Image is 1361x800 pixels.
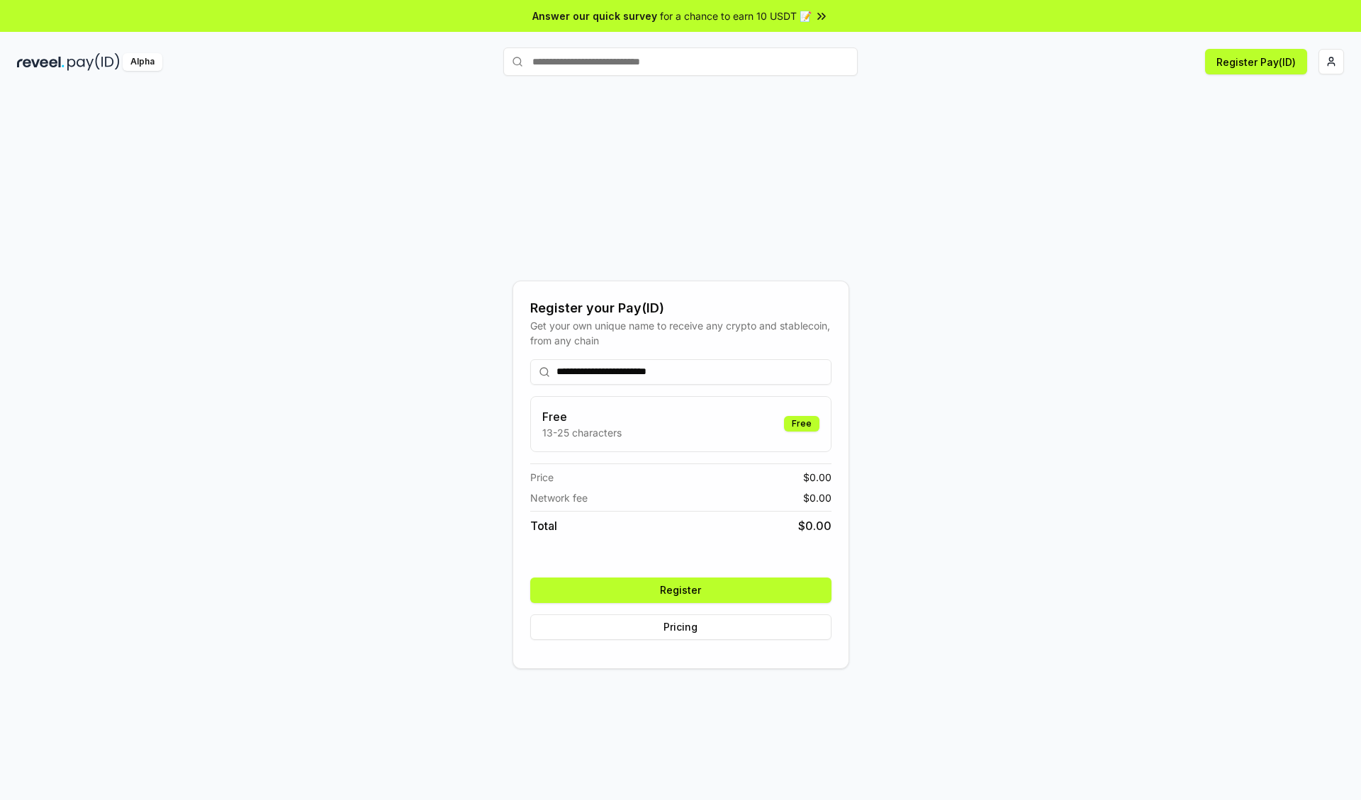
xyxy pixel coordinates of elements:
[530,490,588,505] span: Network fee
[803,490,831,505] span: $ 0.00
[542,425,622,440] p: 13-25 characters
[67,53,120,71] img: pay_id
[660,9,812,23] span: for a chance to earn 10 USDT 📝
[123,53,162,71] div: Alpha
[803,470,831,485] span: $ 0.00
[1205,49,1307,74] button: Register Pay(ID)
[530,614,831,640] button: Pricing
[784,416,819,432] div: Free
[530,298,831,318] div: Register your Pay(ID)
[798,517,831,534] span: $ 0.00
[530,578,831,603] button: Register
[17,53,65,71] img: reveel_dark
[532,9,657,23] span: Answer our quick survey
[542,408,622,425] h3: Free
[530,318,831,348] div: Get your own unique name to receive any crypto and stablecoin, from any chain
[530,470,554,485] span: Price
[530,517,557,534] span: Total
